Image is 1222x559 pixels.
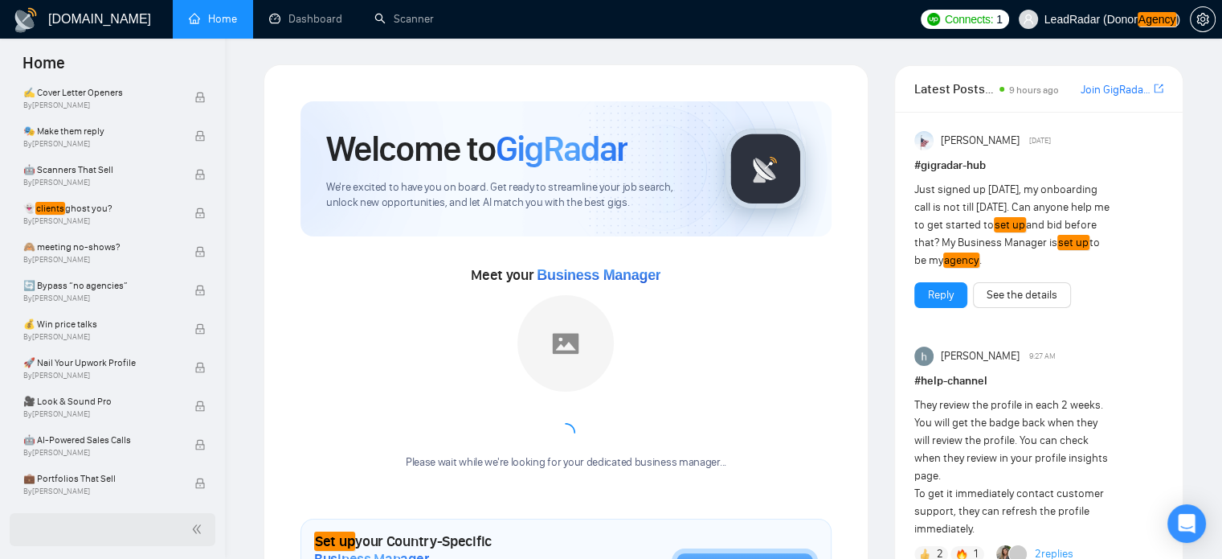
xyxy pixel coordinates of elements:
span: 🤖 Scanners That Sell [23,162,178,178]
span: lock [194,92,206,103]
span: setting [1191,13,1215,26]
span: 1 [996,10,1003,28]
span: 9:27 AM [1029,349,1056,364]
span: By [PERSON_NAME] [23,332,178,342]
em: Set up [314,532,355,551]
h1: Welcome to [326,127,627,171]
a: homeHome [189,12,237,26]
button: Reply [914,282,967,308]
span: lock [194,169,206,180]
span: 👻 ghost you? [23,192,112,224]
img: placeholder.png [517,295,614,392]
span: Meet your [471,266,660,284]
span: Home [10,51,78,85]
span: lock [194,323,206,335]
a: setting [1190,13,1216,26]
span: 9 hours ago [1009,84,1059,96]
a: Reply [928,286,954,304]
span: loading [554,421,577,444]
div: Open Intercom Messenger [1167,504,1206,543]
span: Connects: [945,10,993,28]
img: gigradar-logo.png [725,129,806,209]
span: 🔄 Bypass “no agencies” [23,277,178,294]
span: By [PERSON_NAME] [23,139,178,149]
span: By [PERSON_NAME] [23,487,178,496]
span: lock [194,478,206,489]
span: lock [194,362,206,373]
span: GigRadar [496,127,627,171]
em: set up [994,217,1026,232]
span: By [PERSON_NAME] [23,448,178,458]
a: See the details [987,286,1057,304]
em: Agency [1138,12,1177,27]
span: LeadRadar (Donor ) [1044,14,1180,25]
span: export [1154,82,1163,95]
span: lock [194,285,206,296]
span: ✍️ Cover Letter Openers [23,84,178,101]
div: Please wait while we're looking for your dedicated business manager... [396,455,736,471]
em: clients [35,202,65,215]
span: By [PERSON_NAME] [23,409,178,419]
em: agency [943,253,979,268]
span: 💼 Portfolios That Sell [23,471,178,487]
span: By [PERSON_NAME] [23,216,178,226]
div: They review the profile in each 2 weeks. You will get the badge back when they will review the pr... [914,397,1114,538]
span: [PERSON_NAME] [940,132,1019,150]
h1: # gigradar-hub [914,157,1163,175]
a: dashboardDashboard [269,12,342,26]
span: 🎥 Look & Sound Pro [23,393,178,409]
img: logo [13,7,39,33]
button: setting [1190,6,1216,32]
span: lock [194,130,206,142]
span: By [PERSON_NAME] [23,294,178,303]
span: 🚀 Nail Your Upwork Profile [23,355,178,371]
span: By [PERSON_NAME] [23,371,178,380]
span: Latest Posts from the GigRadar Community [914,79,995,99]
span: We're excited to have you on board. Get ready to streamline your job search, unlock new opportuni... [326,180,700,211]
img: Anisuzzaman Khan [914,131,934,150]
a: searchScanner [374,12,434,26]
span: By [PERSON_NAME] [23,101,178,110]
span: user [1023,14,1034,25]
span: double-left [191,521,207,537]
img: upwork-logo.png [927,13,940,26]
span: 🙈 meeting no-shows? [23,239,178,255]
a: Join GigRadar Slack Community [1081,81,1150,99]
span: [DATE] [1029,134,1051,148]
button: See the details [973,282,1071,308]
span: lock [194,401,206,412]
span: 🎭 Make them reply [23,123,178,139]
em: set up [1057,235,1089,250]
span: 🤖 AI-Powered Sales Calls [23,432,178,448]
a: export [1154,81,1163,97]
span: lock [194,208,206,219]
span: By [PERSON_NAME] [23,178,178,187]
h1: # help-channel [914,372,1163,390]
span: 💰 Win price talks [23,316,178,332]
img: haider ali [914,347,934,366]
span: By [PERSON_NAME] [23,255,178,265]
span: lock [194,246,206,257]
div: Just signed up [DATE], my onboarding call is not till [DATE]. Can anyone help me to get started t... [914,181,1114,269]
span: Business Manager [537,267,660,283]
span: lock [194,439,206,450]
span: [PERSON_NAME] [940,347,1019,365]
